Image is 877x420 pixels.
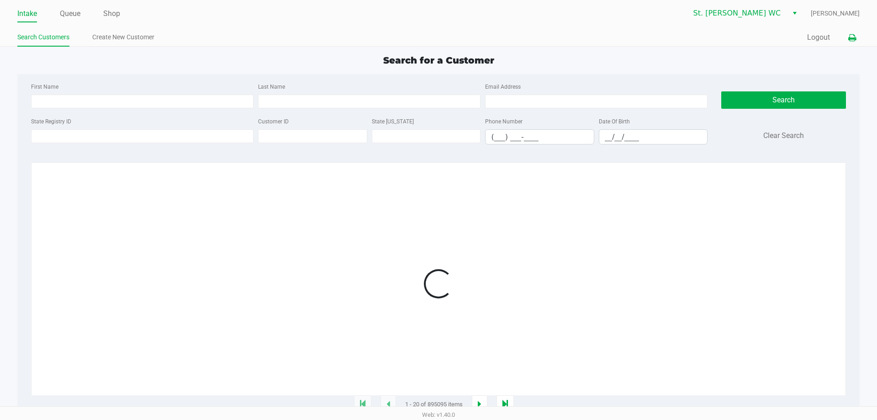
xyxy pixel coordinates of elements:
[763,130,804,141] button: Clear Search
[422,411,455,418] span: Web: v1.40.0
[258,117,289,126] label: Customer ID
[486,130,594,144] input: Format: (999) 999-9999
[721,91,845,109] button: Search
[380,395,396,414] app-submit-button: Previous
[258,83,285,91] label: Last Name
[103,7,120,20] a: Shop
[599,129,708,144] kendo-maskedtextbox: Format: MM/DD/YYYY
[31,83,58,91] label: First Name
[92,32,154,43] a: Create New Customer
[60,7,80,20] a: Queue
[485,83,521,91] label: Email Address
[485,117,523,126] label: Phone Number
[354,395,371,414] app-submit-button: Move to first page
[472,395,487,414] app-submit-button: Next
[497,395,514,414] app-submit-button: Move to last page
[17,32,69,43] a: Search Customers
[599,117,630,126] label: Date Of Birth
[811,9,860,18] span: [PERSON_NAME]
[405,400,463,409] span: 1 - 20 of 895095 items
[17,7,37,20] a: Intake
[599,130,708,144] input: Format: MM/DD/YYYY
[31,117,71,126] label: State Registry ID
[807,32,830,43] button: Logout
[383,55,494,66] span: Search for a Customer
[693,8,782,19] span: St. [PERSON_NAME] WC
[485,129,594,144] kendo-maskedtextbox: Format: (999) 999-9999
[372,117,414,126] label: State [US_STATE]
[788,5,801,21] button: Select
